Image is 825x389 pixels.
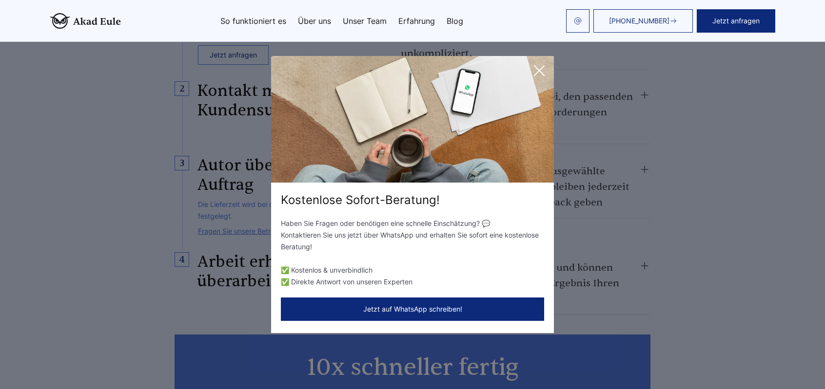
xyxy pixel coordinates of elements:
a: Unser Team [343,17,387,25]
span: [PHONE_NUMBER] [609,17,669,25]
li: ✅ Direkte Antwort von unseren Experten [281,276,544,288]
a: So funktioniert es [220,17,286,25]
p: Haben Sie Fragen oder benötigen eine schnelle Einschätzung? 💬 Kontaktieren Sie uns jetzt über Wha... [281,218,544,253]
a: Über uns [298,17,331,25]
img: email [574,17,582,25]
button: Jetzt auf WhatsApp schreiben! [281,297,544,321]
img: exit [271,56,554,183]
a: Blog [447,17,463,25]
img: logo [50,13,121,29]
a: [PHONE_NUMBER] [593,9,693,33]
div: Kostenlose Sofort-Beratung! [271,192,554,208]
li: ✅ Kostenlos & unverbindlich [281,264,544,276]
button: Jetzt anfragen [697,9,775,33]
a: Erfahrung [398,17,435,25]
